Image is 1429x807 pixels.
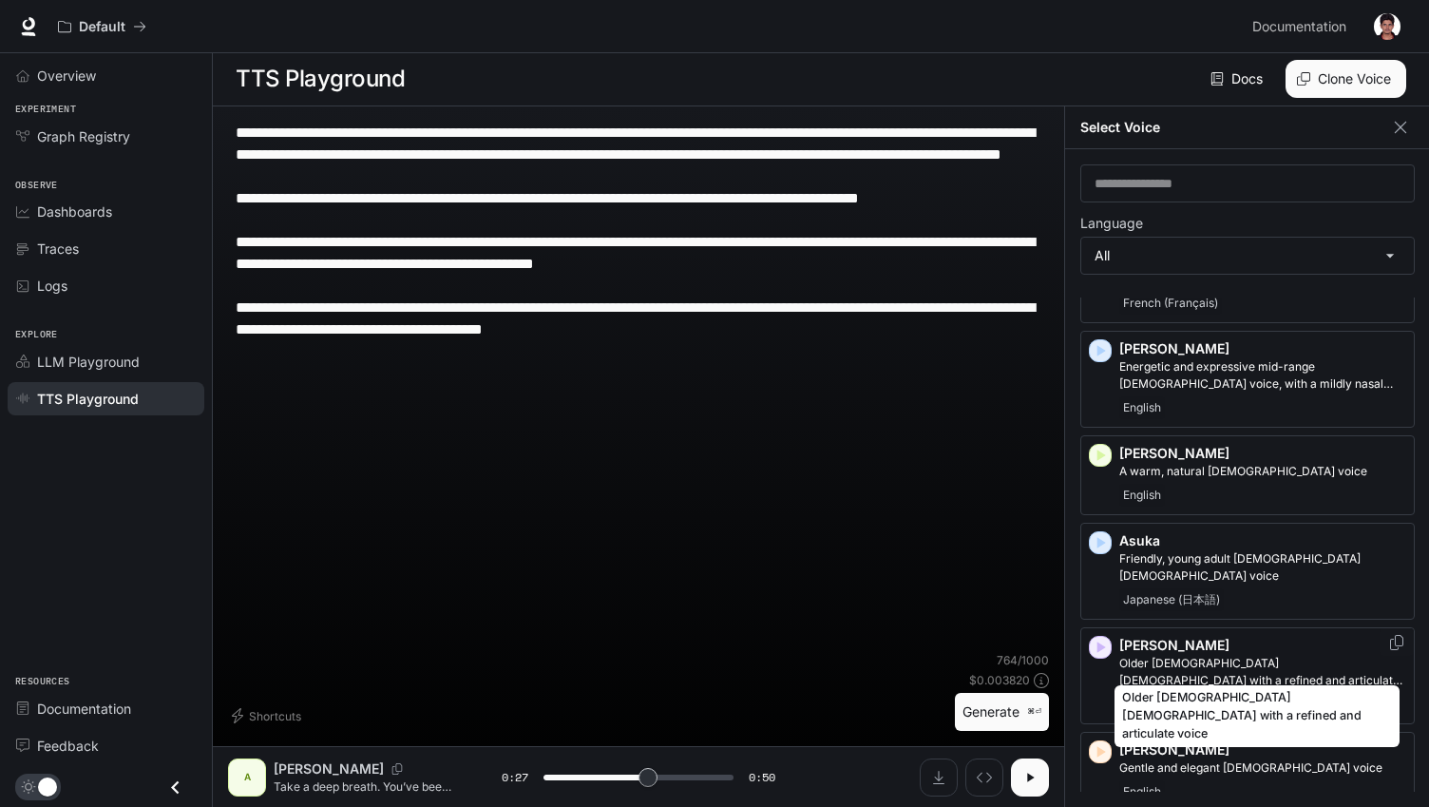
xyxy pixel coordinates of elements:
a: Docs [1207,60,1270,98]
a: LLM Playground [8,345,204,378]
span: French (Français) [1119,292,1222,315]
a: Documentation [8,692,204,725]
a: Graph Registry [8,120,204,153]
p: Language [1080,217,1143,230]
a: TTS Playground [8,382,204,415]
a: Overview [8,59,204,92]
p: [PERSON_NAME] [1119,740,1406,759]
span: Dashboards [37,202,112,221]
p: A warm, natural female voice [1119,463,1406,480]
a: Dashboards [8,195,204,228]
span: 0:27 [502,768,528,787]
span: 0:50 [749,768,775,787]
a: Documentation [1245,8,1361,46]
span: English [1119,780,1165,803]
button: Download audio [920,759,958,797]
p: Energetic and expressive mid-range male voice, with a mildly nasal quality [1119,358,1406,393]
div: All [1081,238,1414,274]
span: Japanese (日本語) [1119,588,1224,611]
span: English [1119,484,1165,507]
span: Feedback [37,736,99,756]
button: Copy Voice ID [1387,635,1406,650]
span: Documentation [1252,15,1346,39]
span: Graph Registry [37,126,130,146]
button: Inspect [965,759,1003,797]
h1: TTS Playground [236,60,405,98]
p: [PERSON_NAME] [1119,444,1406,463]
p: Take a deep breath. You’ve been carrying a lot lately, haven’t you? It’s okay—strong leaders also... [274,778,456,795]
div: A [232,762,262,793]
span: LLM Playground [37,352,140,372]
button: User avatar [1368,8,1406,46]
button: Shortcuts [228,701,309,731]
a: Traces [8,232,204,265]
span: English [1119,396,1165,419]
button: Close drawer [154,768,197,807]
div: Older [DEMOGRAPHIC_DATA] [DEMOGRAPHIC_DATA] with a refined and articulate voice [1115,685,1400,747]
span: Dark mode toggle [38,776,57,797]
button: All workspaces [49,8,155,46]
button: Generate⌘⏎ [955,693,1049,732]
a: Logs [8,269,204,302]
p: Asuka [1119,531,1406,550]
p: Older British male with a refined and articulate voice [1119,655,1406,689]
span: Traces [37,239,79,259]
span: Overview [37,66,96,86]
a: Feedback [8,729,204,762]
button: Copy Voice ID [384,763,410,775]
span: Documentation [37,699,131,719]
p: Friendly, young adult Japanese female voice [1119,550,1406,585]
img: User avatar [1374,13,1400,40]
p: Gentle and elegant female voice [1119,759,1406,777]
p: [PERSON_NAME] [1119,636,1406,655]
p: [PERSON_NAME] [1119,339,1406,358]
span: TTS Playground [37,389,139,409]
p: $ 0.003820 [969,672,1030,688]
button: Clone Voice [1286,60,1406,98]
p: ⌘⏎ [1027,706,1041,718]
p: Default [79,19,125,35]
span: Logs [37,276,67,296]
p: 764 / 1000 [997,652,1049,668]
p: [PERSON_NAME] [274,759,384,778]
